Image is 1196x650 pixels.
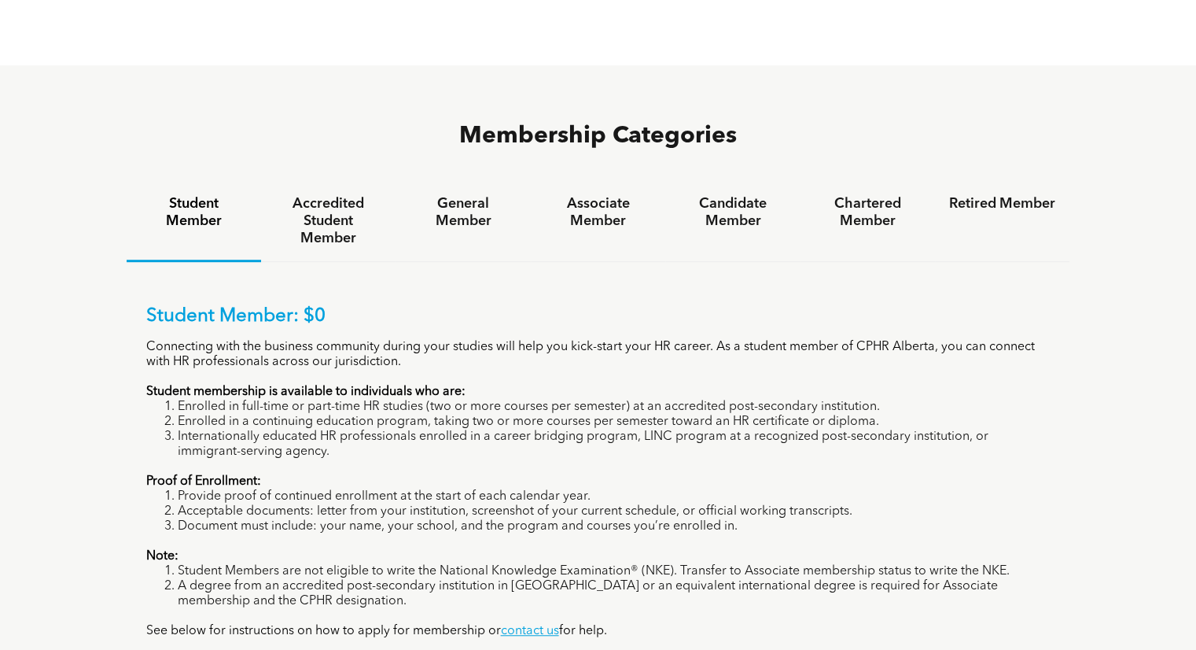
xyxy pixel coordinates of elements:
h4: Accredited Student Member [275,195,381,247]
strong: Note: [146,550,178,563]
span: Membership Categories [459,124,737,148]
li: Document must include: your name, your school, and the program and courses you’re enrolled in. [178,519,1051,534]
p: See below for instructions on how to apply for membership or for help. [146,624,1051,639]
h4: General Member [410,195,516,230]
a: contact us [501,625,559,637]
h4: Chartered Member [815,195,921,230]
li: Acceptable documents: letter from your institution, screenshot of your current schedule, or offic... [178,504,1051,519]
li: Enrolled in full-time or part-time HR studies (two or more courses per semester) at an accredited... [178,400,1051,415]
h4: Retired Member [949,195,1055,212]
li: A degree from an accredited post-secondary institution in [GEOGRAPHIC_DATA] or an equivalent inte... [178,579,1051,609]
p: Student Member: $0 [146,305,1051,328]
li: Student Members are not eligible to write the National Knowledge Examination® (NKE). Transfer to ... [178,564,1051,579]
li: Enrolled in a continuing education program, taking two or more courses per semester toward an HR ... [178,415,1051,430]
strong: Student membership is available to individuals who are: [146,386,466,398]
h4: Student Member [141,195,247,230]
h4: Candidate Member [679,195,786,230]
h4: Associate Member [545,195,651,230]
li: Provide proof of continued enrollment at the start of each calendar year. [178,489,1051,504]
li: Internationally educated HR professionals enrolled in a career bridging program, LINC program at ... [178,430,1051,460]
p: Connecting with the business community during your studies will help you kick-start your HR caree... [146,340,1051,370]
strong: Proof of Enrollment: [146,475,261,488]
